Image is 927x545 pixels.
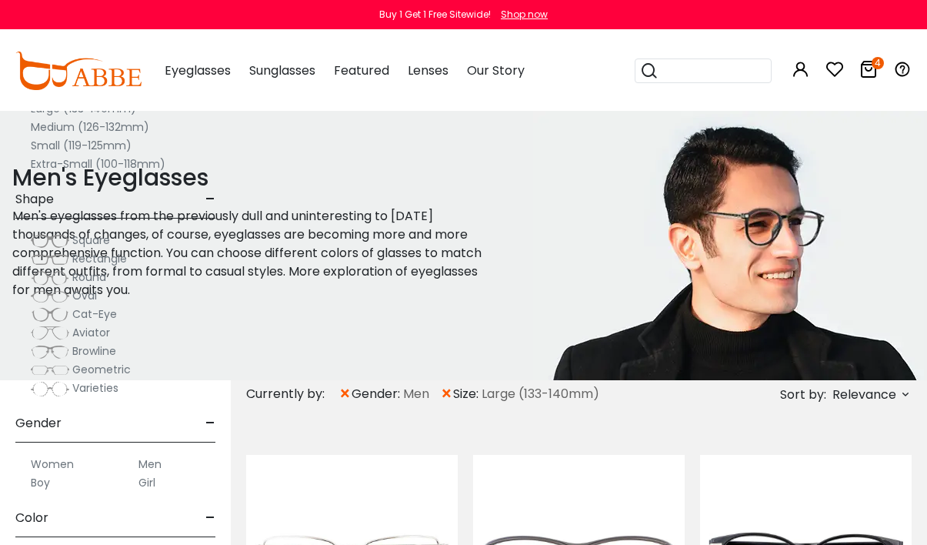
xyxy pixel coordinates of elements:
[31,118,149,136] label: Medium (126-132mm)
[31,289,69,304] img: Oval.png
[72,380,118,396] span: Varieties
[72,306,117,322] span: Cat-Eye
[859,63,878,81] a: 4
[138,473,155,492] label: Girl
[249,62,315,79] span: Sunglasses
[246,380,338,408] div: Currently by:
[15,500,48,537] span: Color
[334,62,389,79] span: Featured
[440,380,453,408] span: ×
[205,500,215,537] span: -
[31,233,69,249] img: Square.png
[501,8,548,22] div: Shop now
[31,363,69,378] img: Geometric.png
[379,8,491,22] div: Buy 1 Get 1 Free Sitewide!
[533,111,924,380] img: men's eyeglasses
[31,381,69,397] img: Varieties.png
[31,136,132,155] label: Small (119-125mm)
[467,62,525,79] span: Our Story
[482,385,599,403] span: Large (133-140mm)
[31,326,69,341] img: Aviator.png
[352,385,403,403] span: gender:
[72,251,127,266] span: Rectangle
[31,270,69,286] img: Round.png
[12,164,495,192] h1: Men's Eyeglasses
[72,288,97,303] span: Oval
[31,473,50,492] label: Boy
[205,405,215,442] span: -
[31,455,74,473] label: Women
[205,181,215,218] span: -
[453,385,482,403] span: size:
[872,57,884,69] i: 4
[15,181,54,218] span: Shape
[338,380,352,408] span: ×
[15,405,62,442] span: Gender
[31,344,69,359] img: Browline.png
[72,343,116,359] span: Browline
[31,155,165,173] label: Extra-Small (100-118mm)
[780,386,826,403] span: Sort by:
[165,62,231,79] span: Eyeglasses
[72,325,110,340] span: Aviator
[12,207,495,299] p: Men's eyeglasses from the previously dull and uninteresting to [DATE] thousands of changes, of co...
[403,385,429,403] span: Men
[72,362,131,377] span: Geometric
[408,62,448,79] span: Lenses
[15,52,142,90] img: abbeglasses.com
[138,455,162,473] label: Men
[72,269,106,285] span: Round
[493,8,548,21] a: Shop now
[72,232,110,248] span: Square
[31,252,69,267] img: Rectangle.png
[832,381,896,409] span: Relevance
[31,307,69,323] img: Cat-Eye.png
